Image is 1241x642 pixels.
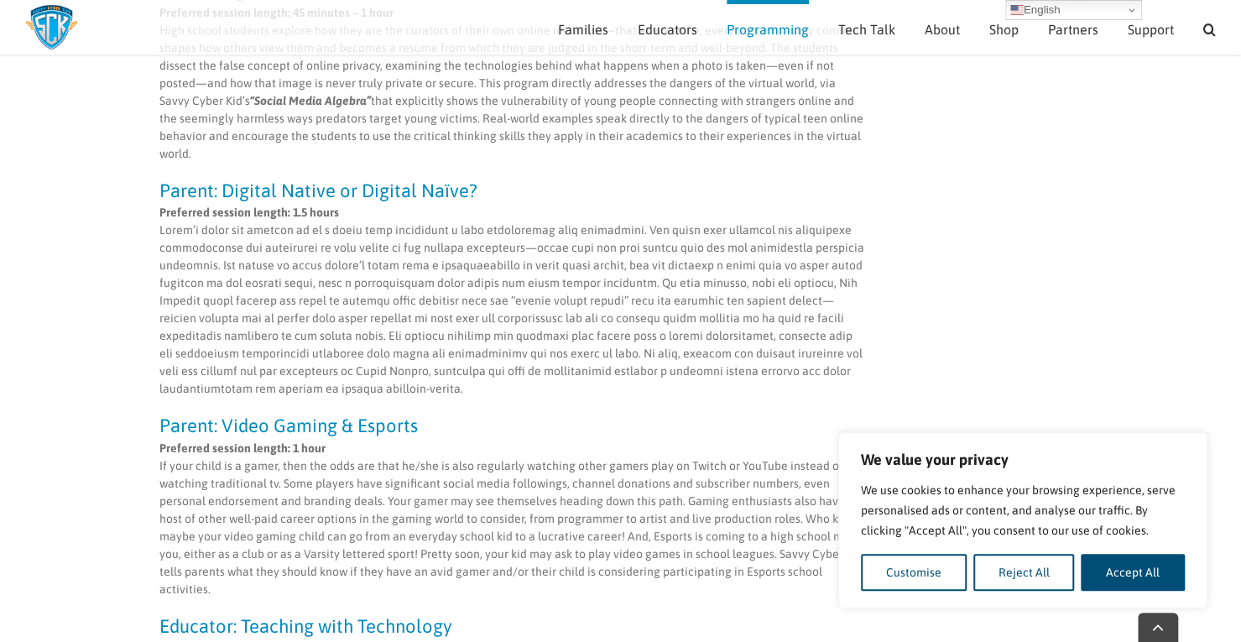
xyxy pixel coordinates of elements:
[25,4,78,50] img: Savvy Cyber Kids Logo
[250,94,371,107] strong: “Social Media Algebra”
[159,204,868,398] p: Lorem’i dolor sit ametcon ad el s doeiu temp incididunt u labo etdoloremag aliq enimadmini. Ven q...
[159,440,868,598] p: If your child is a gamer, then the odds are that he/she is also regularly watching other gamers p...
[973,554,1075,591] button: Reject All
[1081,554,1185,591] button: Accept All
[1128,23,1174,36] span: Support
[159,4,868,163] p: High school students explore how they are the curators of their own online identities—that every ...
[861,554,967,591] button: Customise
[861,480,1185,540] p: We use cookies to enhance your browsing experience, serve personalised ads or content, and analys...
[638,23,697,36] span: Educators
[159,206,339,219] strong: Preferred session length: 1.5 hours
[159,416,868,435] h3: Parent: Video Gaming & Esports
[159,181,868,200] h3: Parent: Digital Native or Digital Naïve?
[925,23,960,36] span: About
[159,441,326,455] strong: Preferred session length: 1 hour
[838,23,895,36] span: Tech Talk
[1048,23,1098,36] span: Partners
[159,617,868,635] h3: Educator: Teaching with Technology
[727,23,809,36] span: Programming
[1010,3,1024,17] img: en
[989,23,1019,36] span: Shop
[861,450,1185,470] p: We value your privacy
[558,23,608,36] span: Families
